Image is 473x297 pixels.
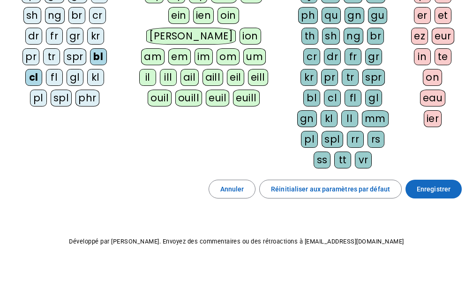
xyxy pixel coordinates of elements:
[64,48,86,65] div: spr
[321,110,338,127] div: kl
[368,7,387,24] div: gu
[345,7,364,24] div: gn
[220,183,244,195] span: Annuler
[301,131,318,148] div: pl
[160,69,177,86] div: ill
[240,28,261,45] div: ion
[195,48,213,65] div: im
[344,28,363,45] div: ng
[342,69,359,86] div: tr
[23,7,41,24] div: sh
[414,7,431,24] div: er
[271,183,390,195] span: Réinitialiser aux paramètres par défaut
[435,7,451,24] div: et
[341,110,358,127] div: ll
[420,90,446,107] div: eau
[367,28,384,45] div: br
[347,131,364,148] div: rr
[362,69,385,86] div: spr
[45,7,65,24] div: ng
[345,48,361,65] div: fr
[303,90,320,107] div: bl
[365,90,382,107] div: gl
[324,48,341,65] div: dr
[301,28,318,45] div: th
[297,110,317,127] div: gn
[417,183,450,195] span: Enregistrer
[203,69,224,86] div: aill
[322,7,341,24] div: qu
[362,110,389,127] div: mm
[227,69,244,86] div: eil
[168,7,189,24] div: ein
[23,48,39,65] div: pr
[405,180,462,198] button: Enregistrer
[423,69,442,86] div: on
[435,48,451,65] div: te
[233,90,259,107] div: euill
[90,48,107,65] div: bl
[67,69,83,86] div: gl
[46,69,63,86] div: fl
[146,28,236,45] div: [PERSON_NAME]
[8,236,465,247] p: Développé par [PERSON_NAME]. Envoyez des commentaires ou des rétroactions à [EMAIL_ADDRESS][DOMAI...
[300,69,317,86] div: kr
[209,180,256,198] button: Annuler
[168,48,191,65] div: em
[345,90,361,107] div: fl
[206,90,229,107] div: euil
[68,7,85,24] div: br
[259,180,402,198] button: Réinitialiser aux paramètres par défaut
[51,90,72,107] div: spl
[148,90,172,107] div: ouil
[175,90,202,107] div: ouill
[75,90,99,107] div: phr
[25,69,42,86] div: cl
[365,48,382,65] div: gr
[314,152,330,168] div: ss
[424,110,442,127] div: ier
[180,69,199,86] div: ail
[334,152,351,168] div: tt
[368,131,384,148] div: rs
[139,69,156,86] div: il
[243,48,266,65] div: um
[324,90,341,107] div: cl
[87,69,104,86] div: kl
[89,7,106,24] div: cr
[322,28,340,45] div: sh
[411,28,428,45] div: ez
[248,69,268,86] div: eill
[298,7,318,24] div: ph
[321,69,338,86] div: pr
[322,131,343,148] div: spl
[141,48,165,65] div: am
[217,48,240,65] div: om
[67,28,83,45] div: gr
[414,48,431,65] div: in
[355,152,372,168] div: vr
[46,28,63,45] div: fr
[87,28,104,45] div: kr
[43,48,60,65] div: tr
[218,7,239,24] div: oin
[432,28,454,45] div: eur
[303,48,320,65] div: cr
[193,7,214,24] div: ien
[25,28,42,45] div: dr
[30,90,47,107] div: pl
